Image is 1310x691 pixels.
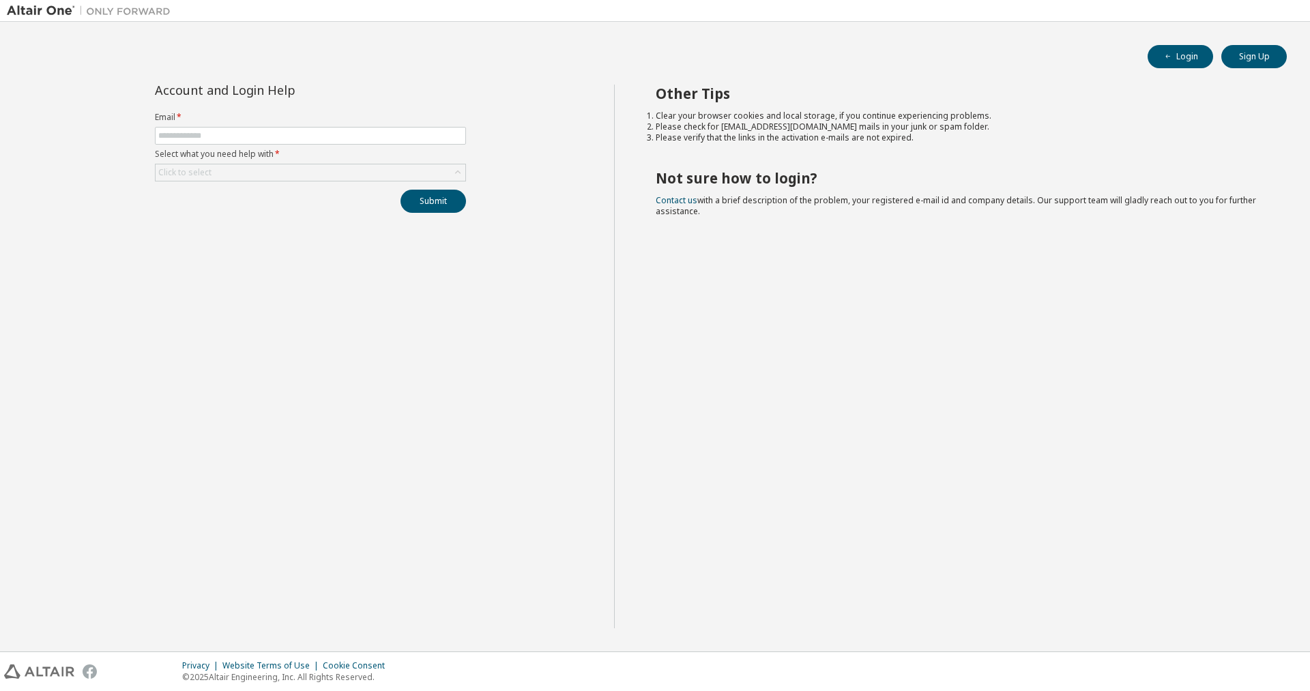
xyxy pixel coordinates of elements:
[222,660,323,671] div: Website Terms of Use
[155,149,466,160] label: Select what you need help with
[656,121,1263,132] li: Please check for [EMAIL_ADDRESS][DOMAIN_NAME] mails in your junk or spam folder.
[155,85,404,95] div: Account and Login Help
[656,85,1263,102] h2: Other Tips
[182,671,393,683] p: © 2025 Altair Engineering, Inc. All Rights Reserved.
[1148,45,1213,68] button: Login
[7,4,177,18] img: Altair One
[656,169,1263,187] h2: Not sure how to login?
[323,660,393,671] div: Cookie Consent
[401,190,466,213] button: Submit
[1221,45,1287,68] button: Sign Up
[182,660,222,671] div: Privacy
[4,664,74,679] img: altair_logo.svg
[656,194,697,206] a: Contact us
[656,194,1256,217] span: with a brief description of the problem, your registered e-mail id and company details. Our suppo...
[155,112,466,123] label: Email
[158,167,212,178] div: Click to select
[656,132,1263,143] li: Please verify that the links in the activation e-mails are not expired.
[83,664,97,679] img: facebook.svg
[656,111,1263,121] li: Clear your browser cookies and local storage, if you continue experiencing problems.
[156,164,465,181] div: Click to select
